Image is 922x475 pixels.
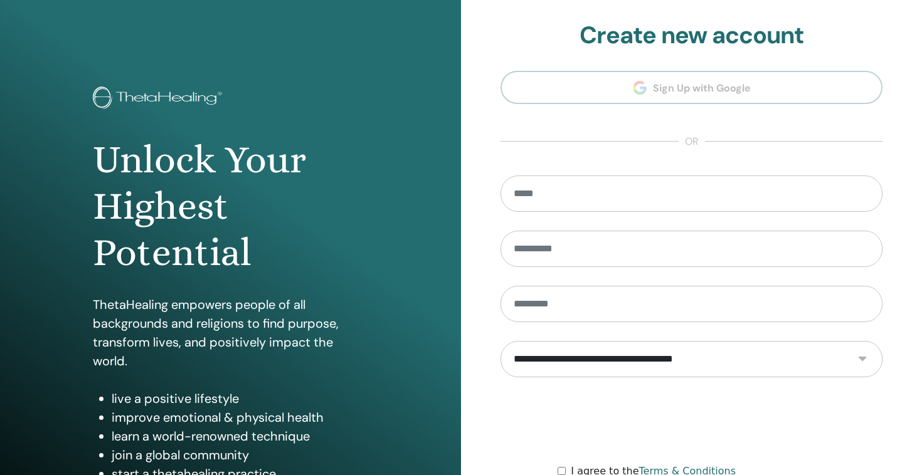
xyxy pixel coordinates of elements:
p: ThetaHealing empowers people of all backgrounds and religions to find purpose, transform lives, a... [93,295,369,370]
h2: Create new account [501,21,882,50]
h1: Unlock Your Highest Potential [93,137,369,276]
li: join a global community [112,446,369,464]
span: or [679,134,705,149]
li: learn a world-renowned technique [112,427,369,446]
li: improve emotional & physical health [112,408,369,427]
li: live a positive lifestyle [112,389,369,408]
iframe: reCAPTCHA [596,396,787,445]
